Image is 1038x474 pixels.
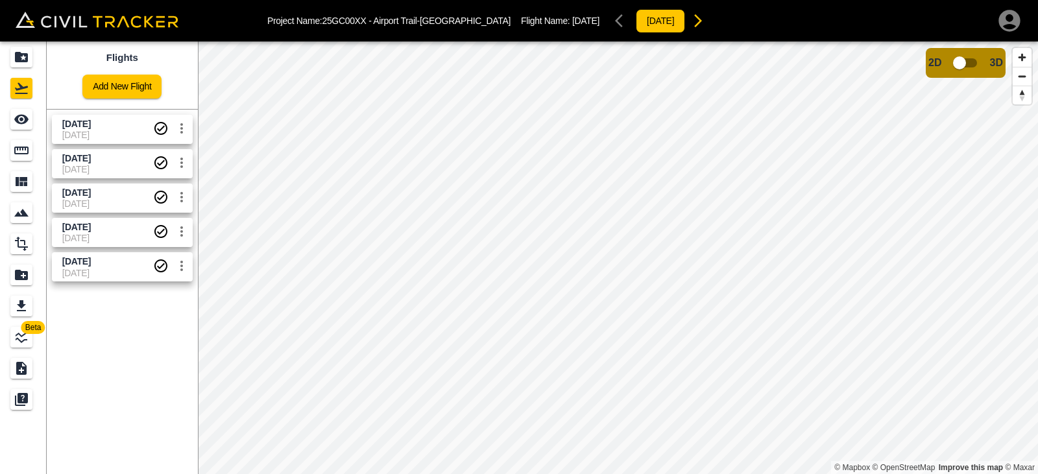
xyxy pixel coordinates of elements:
[1013,86,1032,104] button: Reset bearing to north
[198,41,1038,474] canvas: Map
[834,463,870,472] a: Mapbox
[636,9,685,33] button: [DATE]
[1013,67,1032,86] button: Zoom out
[1005,463,1035,472] a: Maxar
[16,12,178,29] img: Civil Tracker
[572,16,599,26] span: [DATE]
[928,57,941,69] span: 2D
[990,57,1003,69] span: 3D
[939,463,1003,472] a: Map feedback
[267,16,511,26] p: Project Name: 25GC00XX - Airport Trail-[GEOGRAPHIC_DATA]
[873,463,935,472] a: OpenStreetMap
[1013,48,1032,67] button: Zoom in
[521,16,599,26] p: Flight Name:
